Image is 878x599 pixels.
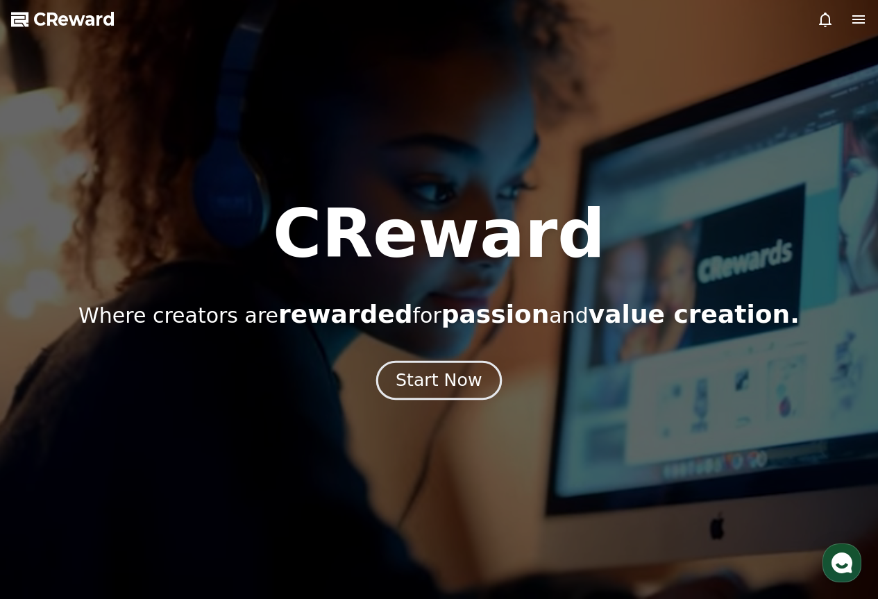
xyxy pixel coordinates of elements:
[92,440,179,475] a: Messages
[441,300,550,328] span: passion
[205,461,239,472] span: Settings
[589,300,800,328] span: value creation.
[35,461,60,472] span: Home
[379,376,499,389] a: Start Now
[376,360,502,400] button: Start Now
[273,201,605,267] h1: CReward
[278,300,412,328] span: rewarded
[4,440,92,475] a: Home
[396,369,482,392] div: Start Now
[33,8,115,31] span: CReward
[11,8,115,31] a: CReward
[179,440,267,475] a: Settings
[115,462,156,473] span: Messages
[78,301,800,328] p: Where creators are for and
